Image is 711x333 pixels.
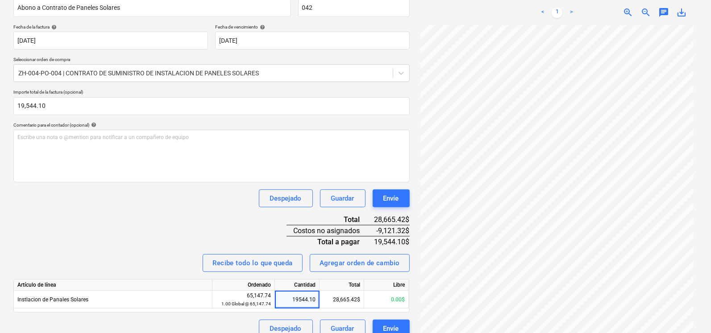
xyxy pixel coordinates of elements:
[383,193,399,204] div: Envíe
[364,291,409,308] div: 0.00$
[13,32,208,49] input: Fecha de factura no especificada
[212,257,292,269] div: Recibe todo lo que queda
[374,236,410,247] div: 19,544.10$
[287,236,374,247] div: Total a pagar
[320,291,364,308] div: 28,665.42$
[212,280,275,291] div: Ordenado
[258,25,265,30] span: help
[13,89,410,97] p: Importe total de la factura (opcional)
[287,225,374,236] div: Costos no asignados
[310,254,410,272] button: Agregar orden de cambio
[50,25,57,30] span: help
[331,193,354,204] div: Guardar
[13,24,208,30] div: Fecha de la factura
[215,32,410,49] input: Fecha de vencimiento no especificada
[14,280,212,291] div: Artículo de línea
[666,290,711,333] div: Widget de chat
[320,257,400,269] div: Agregar orden de cambio
[537,7,548,18] a: Previous page
[13,57,410,64] p: Seleccionar orden de compra
[666,290,711,333] iframe: Chat Widget
[374,225,410,236] div: -9,121.32$
[270,193,302,204] div: Despejado
[215,24,410,30] div: Fecha de vencimiento
[640,7,651,18] span: zoom_out
[89,122,96,127] span: help
[552,7,562,18] a: Page 1 is your current page
[364,280,409,291] div: Libre
[13,97,410,115] input: Importe total de la factura (opcional)
[259,189,313,207] button: Despejado
[203,254,302,272] button: Recibe todo lo que queda
[374,214,410,225] div: 28,665.42$
[320,280,364,291] div: Total
[373,189,410,207] button: Envíe
[287,214,374,225] div: Total
[13,122,410,128] div: Comentario para el contador (opcional)
[658,7,669,18] span: chat
[676,7,687,18] span: save_alt
[17,296,88,303] span: Instlacion de Panales Solares
[216,292,271,308] div: 65,147.74
[566,7,577,18] a: Next page
[320,189,366,207] button: Guardar
[623,7,633,18] span: zoom_in
[275,280,320,291] div: Cantidad
[221,301,271,306] small: 1.00 Global @ 65,147.74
